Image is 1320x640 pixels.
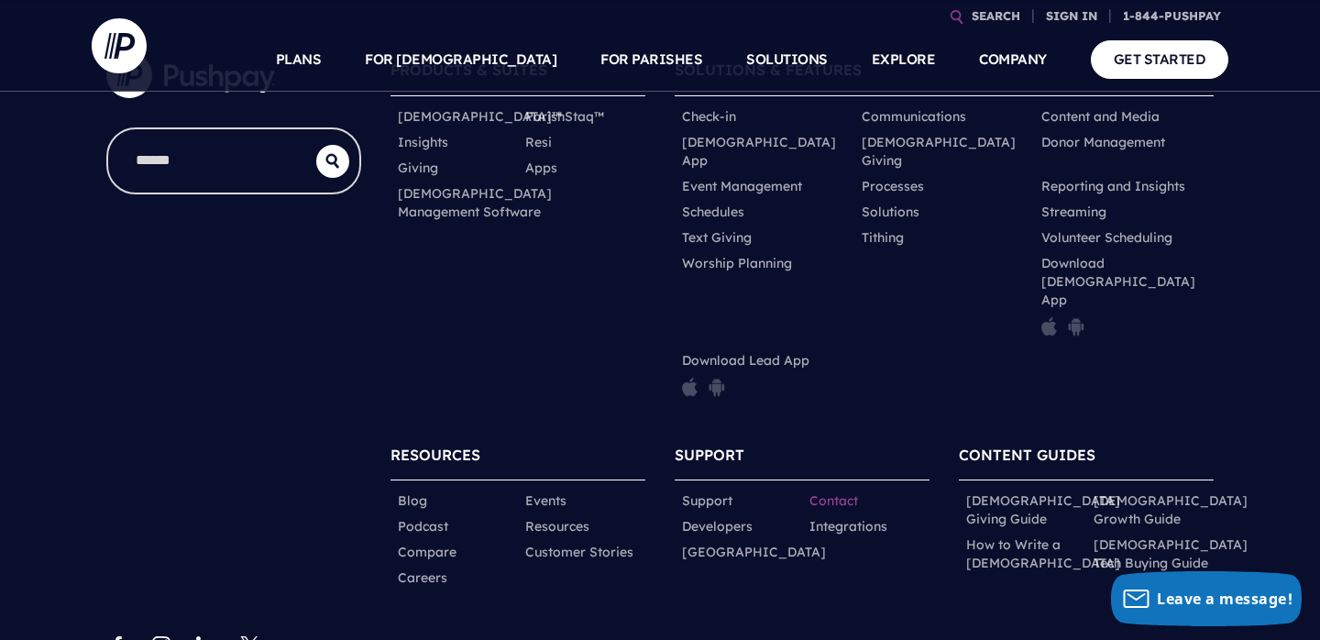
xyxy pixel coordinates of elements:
a: Support [682,491,732,510]
a: Schedules [682,203,744,221]
a: [DEMOGRAPHIC_DATA] App [682,133,847,170]
a: [DEMOGRAPHIC_DATA] Growth Guide [1094,491,1248,528]
a: Solutions [862,203,919,221]
h6: SUPPORT [675,437,929,480]
a: Processes [862,177,924,195]
a: [DEMOGRAPHIC_DATA] Giving Guide [966,491,1120,528]
a: [GEOGRAPHIC_DATA] [682,543,826,561]
a: GET STARTED [1091,40,1229,78]
img: pp_icon_appstore.png [1041,316,1057,337]
img: pp_icon_gplay.png [709,377,725,397]
a: [DEMOGRAPHIC_DATA] Giving [862,133,1027,170]
a: Podcast [398,517,448,535]
a: Blog [398,491,427,510]
span: Leave a message! [1157,589,1292,609]
a: Apps [525,159,557,177]
a: Text Giving [682,228,752,247]
h6: CONTENT GUIDES [959,437,1214,480]
a: FOR [DEMOGRAPHIC_DATA] [365,28,556,92]
a: Integrations [809,517,887,535]
li: Download Lead App [675,348,854,408]
a: ParishStaq™ [525,107,604,126]
a: EXPLORE [872,28,936,92]
a: Compare [398,543,456,561]
a: Giving [398,159,438,177]
a: COMPANY [979,28,1047,92]
a: Volunteer Scheduling [1041,228,1172,247]
a: Careers [398,568,447,587]
a: [DEMOGRAPHIC_DATA]™ [398,107,562,126]
a: Tithing [862,228,904,247]
a: Streaming [1041,203,1106,221]
h6: RESOURCES [390,437,645,480]
img: pp_icon_gplay.png [1068,316,1084,337]
a: Content and Media [1041,107,1160,126]
a: How to Write a [DEMOGRAPHIC_DATA] [966,535,1120,572]
a: Developers [682,517,753,535]
a: [DEMOGRAPHIC_DATA] Management Software [398,184,552,221]
a: FOR PARISHES [600,28,702,92]
a: Resi [525,133,552,151]
a: Reporting and Insights [1041,177,1185,195]
a: Insights [398,133,448,151]
a: Events [525,491,566,510]
button: Leave a message! [1111,571,1302,626]
a: Contact [809,491,858,510]
a: [DEMOGRAPHIC_DATA] Tech Buying Guide [1094,535,1248,572]
a: PLANS [276,28,322,92]
a: Resources [525,517,589,535]
a: Communications [862,107,966,126]
a: Donor Management [1041,133,1165,151]
a: Event Management [682,177,802,195]
img: pp_icon_appstore.png [682,377,698,397]
a: Worship Planning [682,254,792,272]
a: Check-in [682,107,736,126]
li: Download [DEMOGRAPHIC_DATA] App [1034,250,1214,348]
a: SOLUTIONS [746,28,828,92]
a: Customer Stories [525,543,633,561]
